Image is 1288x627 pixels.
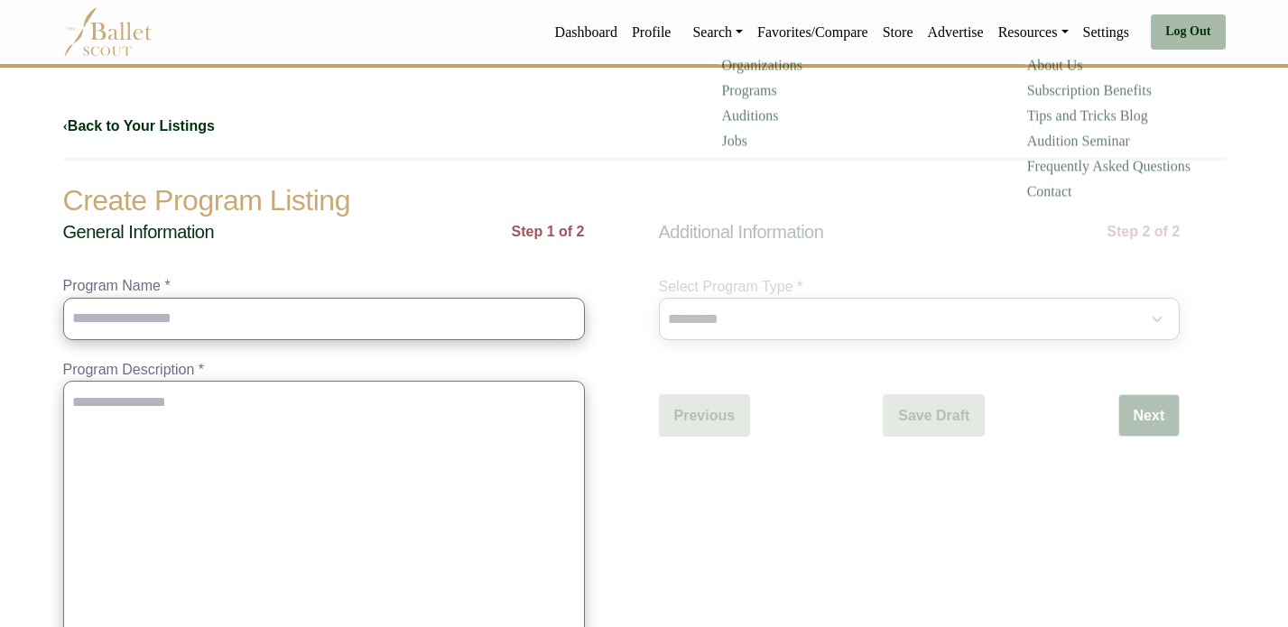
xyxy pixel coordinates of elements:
[63,274,176,298] label: Program Name *
[63,113,68,135] code: ‹
[1148,14,1225,51] a: Log Out
[539,14,600,51] a: Profile
[681,14,830,51] a: Favorites/Compare
[63,220,230,244] h4: General Information
[49,182,1240,220] h2: Create Program Listing
[607,14,681,51] a: Search
[63,114,242,135] a: ‹Back to Your Listings
[884,14,964,51] a: Advertise
[63,358,212,382] label: Program Description *
[830,14,884,51] a: Store
[1062,14,1134,51] a: Settings
[448,14,539,51] a: Dashboard
[964,14,1062,51] a: Resources
[511,220,585,244] p: Step 1 of 2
